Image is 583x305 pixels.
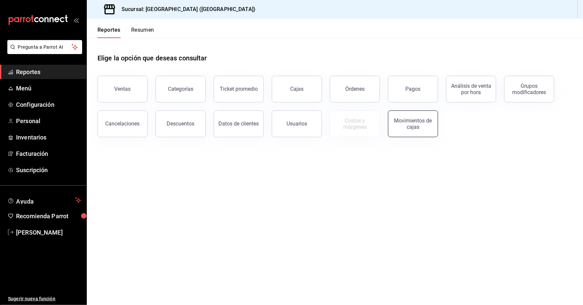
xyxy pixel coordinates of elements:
[115,86,131,92] div: Ventas
[16,212,81,221] span: Recomienda Parrot
[8,295,81,302] span: Sugerir nueva función
[98,27,121,38] button: Reportes
[214,110,264,137] button: Datos de clientes
[504,76,554,102] button: Grupos modificadores
[16,228,81,237] span: [PERSON_NAME]
[388,110,438,137] button: Movimientos de cajas
[334,117,376,130] div: Costos y márgenes
[219,120,259,127] div: Datos de clientes
[16,100,81,109] span: Configuración
[16,133,81,142] span: Inventarios
[116,5,255,13] h3: Sucursal: [GEOGRAPHIC_DATA] ([GEOGRAPHIC_DATA])
[98,27,154,38] div: navigation tabs
[16,196,72,204] span: Ayuda
[16,116,81,125] span: Personal
[156,76,206,102] button: Categorías
[18,44,72,51] span: Pregunta a Parrot AI
[392,117,434,130] div: Movimientos de cajas
[330,76,380,102] button: Órdenes
[106,120,140,127] div: Cancelaciones
[168,86,193,92] div: Categorías
[286,120,307,127] div: Usuarios
[388,76,438,102] button: Pagos
[450,83,492,95] div: Análisis de venta por hora
[220,86,258,92] div: Ticket promedio
[446,76,496,102] button: Análisis de venta por hora
[167,120,195,127] div: Descuentos
[16,166,81,175] span: Suscripción
[290,86,304,92] div: Cajas
[509,83,550,95] div: Grupos modificadores
[73,17,79,23] button: open_drawer_menu
[16,149,81,158] span: Facturación
[156,110,206,137] button: Descuentos
[345,86,365,92] div: Órdenes
[272,110,322,137] button: Usuarios
[131,27,154,38] button: Resumen
[16,67,81,76] span: Reportes
[330,110,380,137] button: Contrata inventarios para ver este reporte
[98,76,148,102] button: Ventas
[406,86,421,92] div: Pagos
[7,40,82,54] button: Pregunta a Parrot AI
[214,76,264,102] button: Ticket promedio
[272,76,322,102] button: Cajas
[98,110,148,137] button: Cancelaciones
[98,53,207,63] h1: Elige la opción que deseas consultar
[5,48,82,55] a: Pregunta a Parrot AI
[16,84,81,93] span: Menú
